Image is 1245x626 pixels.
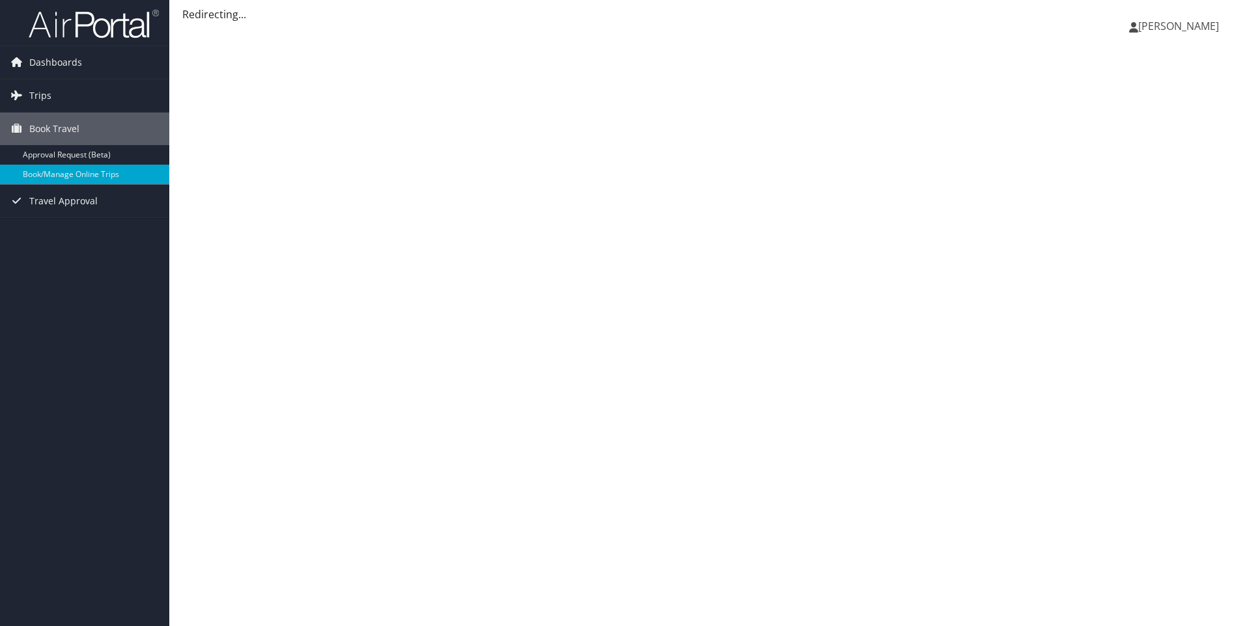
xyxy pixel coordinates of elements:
[29,46,82,79] span: Dashboards
[29,185,98,217] span: Travel Approval
[29,113,79,145] span: Book Travel
[29,8,159,39] img: airportal-logo.png
[1138,19,1219,33] span: [PERSON_NAME]
[29,79,51,112] span: Trips
[182,7,1232,22] div: Redirecting...
[1129,7,1232,46] a: [PERSON_NAME]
